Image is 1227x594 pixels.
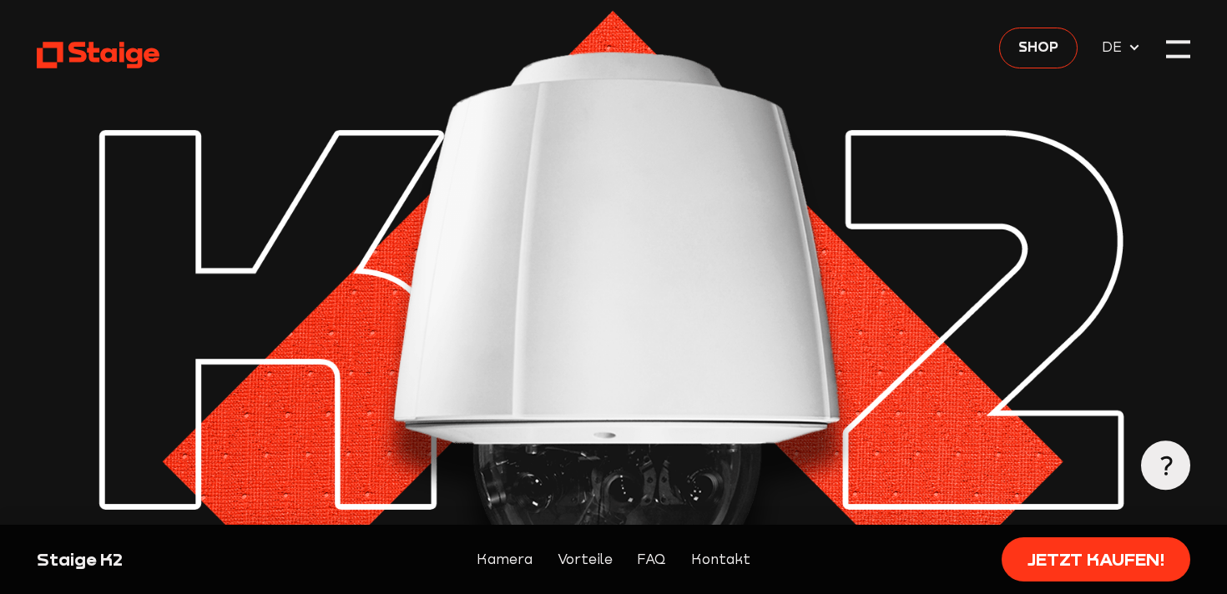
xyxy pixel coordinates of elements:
[37,547,311,571] div: Staige K2
[558,549,613,571] a: Vorteile
[691,549,750,571] a: Kontakt
[999,28,1078,69] a: Shop
[1018,36,1058,58] span: Shop
[637,549,666,571] a: FAQ
[477,549,533,571] a: Kamera
[1002,537,1190,581] a: Jetzt kaufen!
[1102,36,1128,58] span: DE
